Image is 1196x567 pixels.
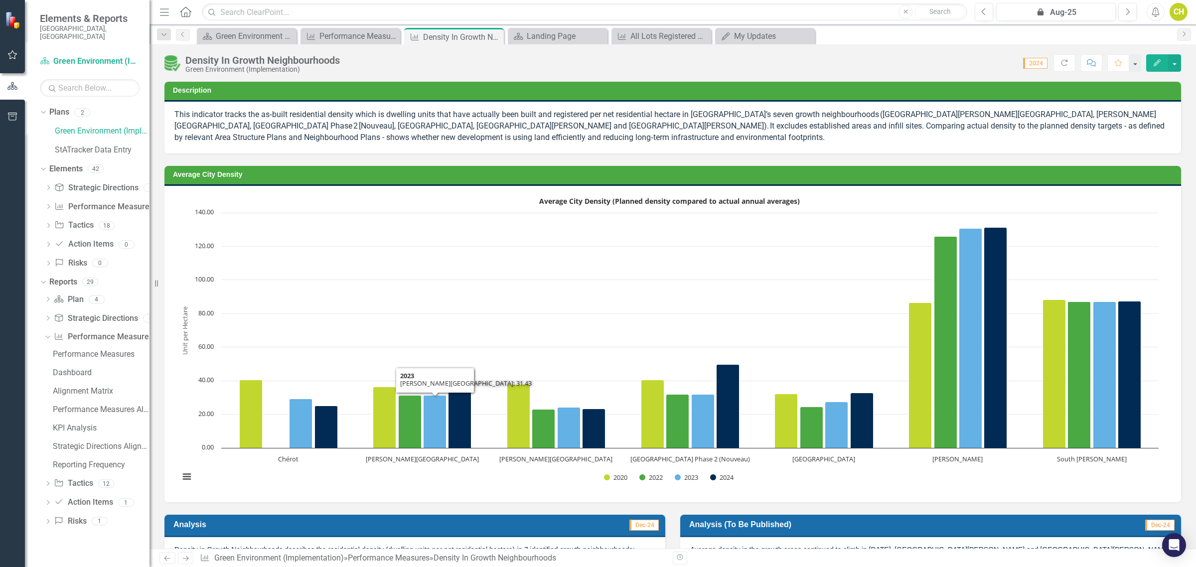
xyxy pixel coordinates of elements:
button: View chart menu, Average City Density (Planned density compared to actual annual averages) [180,470,194,484]
div: My Updates [734,30,812,42]
path: Erin Ridge North, 31.42716293. 2022. [399,396,422,448]
path: Erin Ridge North, 31.43181818. 2023. [424,396,447,448]
path: Jensen Lakes, 24.23. 2023. [558,408,581,448]
a: My Updates [718,30,812,42]
path: Chérot, 25.19832011. 2024. [315,406,338,448]
path: Ville Giroux, 131.18. 2024. [984,228,1007,448]
button: Show 2020 [604,473,628,482]
div: Density In Growth Neighbourhoods [434,553,556,563]
div: Green Environment (Implementation) [185,66,340,73]
text: 60.00 [198,342,214,351]
a: Green Environment (Implementation) [40,56,140,67]
div: All Lots Registered at Land Titles Per Year [630,30,709,42]
a: Tactics [54,478,93,489]
h3: Analysis [173,520,426,529]
button: Show 2024 [710,473,735,482]
path: South Riel, 88.11. 2020. [1043,300,1066,448]
div: Aug-25 [1000,6,1112,18]
path: Chérot, 40.56327725. 2020. [240,380,263,448]
text: [GEOGRAPHIC_DATA] [792,454,855,463]
div: 29 [82,278,98,286]
span: Elements & Reports [40,12,140,24]
a: Elements [49,163,83,175]
h3: Analysis (to be published) [689,520,1064,529]
div: Landing Page [527,30,605,42]
div: KPI Analysis [53,424,149,432]
a: Performance Measures [303,30,398,42]
div: 1 [92,517,108,526]
div: 0 [92,259,108,268]
div: 4 [144,183,159,192]
div: Dashboard [53,368,149,377]
p: This indicator tracks the as‑built residential density which is dwelling units that have actually... [174,109,1171,143]
div: Green Environment Landing Page [216,30,294,42]
div: 18 [99,221,115,230]
small: [GEOGRAPHIC_DATA], [GEOGRAPHIC_DATA] [40,24,140,41]
span: Search [929,7,951,15]
path: Riverside, 32.25122349. 2020. [775,394,798,448]
path: Jensen Lakes, 37.68. 2020. [507,385,530,448]
text: 120.00 [195,241,214,250]
text: 100.00 [195,275,214,283]
text: South [PERSON_NAME] [1057,454,1127,463]
path: North Ridge Phase 2 (Nouveau), 49.69559677. 2024. [717,365,740,448]
path: South Riel, 87.08487085. 2022. [1068,302,1091,448]
a: Performance Measures [348,553,430,563]
path: North Ridge Phase 2 (Nouveau), 31.86813187. 2023. [692,395,715,448]
path: Riverside, 32.69120808. 2024. [851,393,874,448]
svg: Interactive chart [174,193,1164,492]
a: Strategic Directions [54,313,138,324]
a: Green Environment (Implementation) [55,126,149,137]
path: Ville Giroux, 130.6. 2023. [959,229,982,448]
button: Show 2023 [675,473,699,482]
div: 1 [118,498,134,507]
path: Ville Giroux, 125.93. 2022. [934,237,957,448]
a: Strategic Directions Alignment Graphics [50,438,149,454]
text: Average City Density (Planned density compared to actual annual averages) [539,196,800,206]
img: Data Entered [164,55,180,71]
path: Erin Ridge North, 36.20300752. 2020. [373,387,396,448]
a: Reports [49,277,77,288]
div: Performance Measures [53,350,149,359]
a: Performance Measures [50,346,149,362]
path: North Ridge Phase 2 (Nouveau), 31.86813187. 2022. [666,395,689,448]
h3: Description [173,87,1176,94]
path: South Riel, 87.08487085. 2023. [1093,302,1116,448]
a: Performance Measures [54,331,152,343]
text: 140.00 [195,207,214,216]
div: Open Intercom Messenger [1162,533,1186,557]
div: Strategic Directions Alignment Graphics [53,442,149,451]
g: 2022, bar series 2 of 4 with 7 bars. [288,237,1090,448]
div: 42 [88,165,104,173]
text: 0.00 [202,442,214,451]
a: StATracker Data Entry [55,144,149,156]
path: Riverside, 24.61538462. 2022. [800,407,823,448]
path: Jensen Lakes, 23.24. 2024. [583,409,605,448]
button: Search [915,5,965,19]
span: Dec-24 [629,520,659,531]
div: 2 [74,108,90,117]
div: Density In Growth Neighbourhoods [185,55,340,66]
path: Ville Giroux, 86.567. 2020. [909,303,932,448]
a: Performance Measures [54,201,153,213]
div: Average City Density (Planned density compared to actual annual averages). Highcharts interactive... [174,193,1171,492]
path: Chérot, 29.35779817. 2023. [290,399,312,448]
a: Action Items [54,497,113,508]
g: 2024, bar series 4 of 4 with 7 bars. [315,228,1141,448]
a: All Lots Registered at Land Titles Per Year [614,30,709,42]
g: 2020, bar series 1 of 4 with 7 bars. [240,300,1066,448]
a: Risks [54,516,86,527]
text: 80.00 [198,308,214,317]
div: 4 [89,295,105,303]
input: Search Below... [40,79,140,97]
button: CH [1170,3,1188,21]
text: [GEOGRAPHIC_DATA] Phase 2 (Nouveau) [630,454,750,463]
div: Reporting Frequency [53,460,149,469]
a: Plan [54,294,83,305]
button: Show 2022 [639,473,664,482]
a: Risks [54,258,87,269]
a: Landing Page [510,30,605,42]
h3: Average City Density [173,171,1176,178]
span: 2024 [1023,58,1047,69]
